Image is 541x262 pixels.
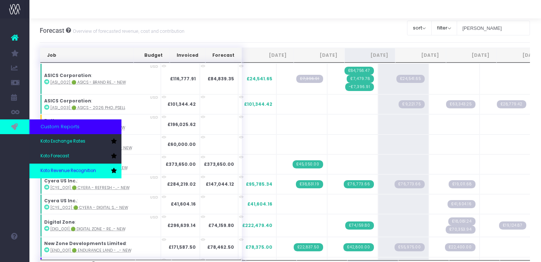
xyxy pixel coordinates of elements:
[170,76,196,82] strong: £116,777.91
[44,240,126,247] strong: New Zone Developments Limited
[206,181,234,187] strong: £147,044.12
[344,180,374,188] span: Streamtime Invoice: 2451 – [CYE_001] 🟢 Cyera - Refresh - Brand - New - 3
[44,219,75,225] strong: Digital Zone
[9,247,20,258] img: images/default_profile_image.png
[296,180,323,188] span: Streamtime Invoice: 2431 – [CYE_001] 🟢 Cyera - Refresh - Brand - New - 2
[50,165,128,171] abbr: [BET_001] 🟢 BetterMe - Brand - Brand - New
[167,222,196,228] strong: £296,639.14
[50,248,131,253] abbr: [END_001] 🟢 Endurance Land - 99 City Road - Brand - New
[246,181,272,188] span: £95,785.34
[344,67,374,75] span: Streamtime Invoice: 2454 – [ASI_002] 🟢 Asics - Brand Refinement - Brand - New - 1
[345,221,374,230] span: Streamtime Invoice: 2441 – [DIG_001] 🟢 Digital Zone - Refresh - Brand - New
[40,174,161,194] td: :
[396,75,425,83] span: Streamtime Draft Invoice: null – [ASI_002] 🟢 Asics - Brand Refinement - Brand - New - 2
[50,145,132,151] abbr: [BEA_003] Beam (Magic Notes) - Website Design - Digital - New
[242,222,272,229] span: £222,479.40
[395,180,425,188] span: Streamtime Draft Invoice: null – [CYE_001] 🟢 Cyera - Refresh - Brand - New - 4
[171,201,196,207] strong: £41,604.16
[71,27,184,34] small: Overview of forecasted revenue, cost and contribution
[44,178,77,184] strong: Cyera US Inc.
[208,76,234,82] strong: £84,839.35
[167,121,196,127] strong: £196,025.62
[167,101,196,107] strong: £101,344.42
[247,201,272,207] span: £41,604.16
[395,243,425,251] span: Streamtime Draft Invoice: null – [END_001] 🟢 Endurance Land - 99 City Road - Brand - New - 5
[50,226,125,232] abbr: [DIG_001] 🟢 Digital Zone - Refresh - Brand - New
[134,48,169,63] th: Budget
[169,244,196,250] strong: £171,587.50
[40,114,161,134] td: :
[50,185,130,191] abbr: [CYE_001] 🟢 Cyera - Refresh - Brand - New
[243,48,294,63] th: Jul 25: activate to sort column ascending
[347,75,374,83] span: Streamtime Invoice: 2457 – [ASI_002] 🟢 Asics - Brand Refinement - Brand - New
[40,168,96,174] span: Koto Revenue Recognition
[167,181,196,187] strong: £284,219.02
[293,160,323,168] span: Streamtime Invoice: 2433 – [BET_001] BetterMe - Brand Refresh - 5
[205,48,241,63] th: Forecast
[407,21,432,35] button: sort
[457,21,530,35] input: Search...
[44,72,91,78] strong: ASICS Corporation
[449,180,475,188] span: Streamtime Draft Invoice: null – [CYE_001] 🟢 Cyera - Refresh - Brand - New - 5
[150,64,158,69] span: USD
[150,195,158,200] span: USD
[448,217,475,226] span: Streamtime Draft Invoice: null – [DIG_001] 🟢 Digital Zone - Refresh - Brand - New
[204,161,234,167] strong: £373,650.00
[499,221,526,230] span: Streamtime Draft Invoice: null – [DIG_001] 🟢 Digital Zone - Refresh - Brand - New
[497,100,526,108] span: Streamtime Draft Invoice: null – [ASI_003] 🟢 Asics - 2026 Photography Guidelines - Brand - Upsell...
[40,48,134,63] th: Job: activate to sort column ascending
[296,75,323,83] span: Streamtime Draft Invoice: 2430 – [ASI_002] Asics - Brand Refinement - Brand - New - 1
[446,48,497,63] th: Nov 25: activate to sort column ascending
[207,244,234,250] strong: £78,462.50
[445,243,475,251] span: Streamtime Draft Invoice: null – [END_001] 🟢 Endurance Land - 99 City Road - Brand - New - 6
[170,48,205,63] th: Invoiced
[446,226,475,234] span: Streamtime Draft Invoice: null – [DIG_001] 🟢 Digital Zone - Refresh - Brand - New
[44,118,58,124] strong: Balto
[40,123,79,130] span: Custom Reports
[50,125,125,130] abbr: [BALT_001] 🟢 Balto - Brand and Digital Refresh - Digital - New
[343,243,374,251] span: Streamtime Invoice: 2452 – [END_001] 🟢 Endurance Land - 99 City Road - Brand - New - 4
[167,141,196,147] strong: £60,000.00
[50,105,125,111] abbr: [ASI_003] 🟢 Asics - 2026 Photography Guidelines - Brand - Upsell
[244,101,272,108] span: £101,344.42
[50,205,128,210] abbr: [CYE_002] 🟢 Cyera - Digital Sprint - Digital - New
[40,138,85,145] span: Koto Exchange Rates
[294,48,344,63] th: Aug 25: activate to sort column ascending
[29,164,121,178] a: Koto Revenue Recognition
[448,200,475,208] span: Streamtime Draft Invoice: null – [CYE_002] 🟢 Cyera - Digital Sprint - Digital - New
[40,153,69,160] span: Koto Forecast
[40,237,161,257] td: :
[345,83,374,91] span: Streamtime Invoice: 2459 – [ASI_002] 🟢 Asics - Brand Refinement - Brand - New
[344,48,395,63] th: Sep 25: activate to sort column ascending
[40,194,161,214] td: :
[446,100,475,108] span: Streamtime Draft Invoice: null – [ASI_003] 🟢 Asics - 2026 Photography Guidelines - Brand - Upsell...
[431,21,457,35] button: filter
[399,100,424,108] span: Streamtime Draft Invoice: null – [ASI_003] 🟢 Asics - 2026 Photography Guidelines - Brand - Upsell...
[208,222,234,228] strong: £74,159.80
[40,94,161,114] td: :
[294,243,323,251] span: Streamtime Invoice: 2432 – [END_001] 🟢 Endurance Land - 99 City Road - Brand - New - 2
[150,175,158,180] span: USD
[166,161,196,167] strong: £373,650.00
[29,134,121,149] a: Koto Exchange Rates
[44,198,77,204] strong: Cyera US Inc.
[247,76,272,82] span: £24,541.65
[150,214,158,220] span: USD
[395,48,446,63] th: Oct 25: activate to sort column ascending
[29,149,121,164] a: Koto Forecast
[40,27,64,34] span: Forecast
[40,214,161,237] td: :
[150,95,158,100] span: USD
[50,80,126,85] abbr: [ASI_002] 🟢 Asics - Brand Refinement - Brand - New
[40,63,161,94] td: :
[245,244,272,251] span: £78,375.00
[44,98,91,104] strong: ASICS Corporation
[150,115,158,120] span: USD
